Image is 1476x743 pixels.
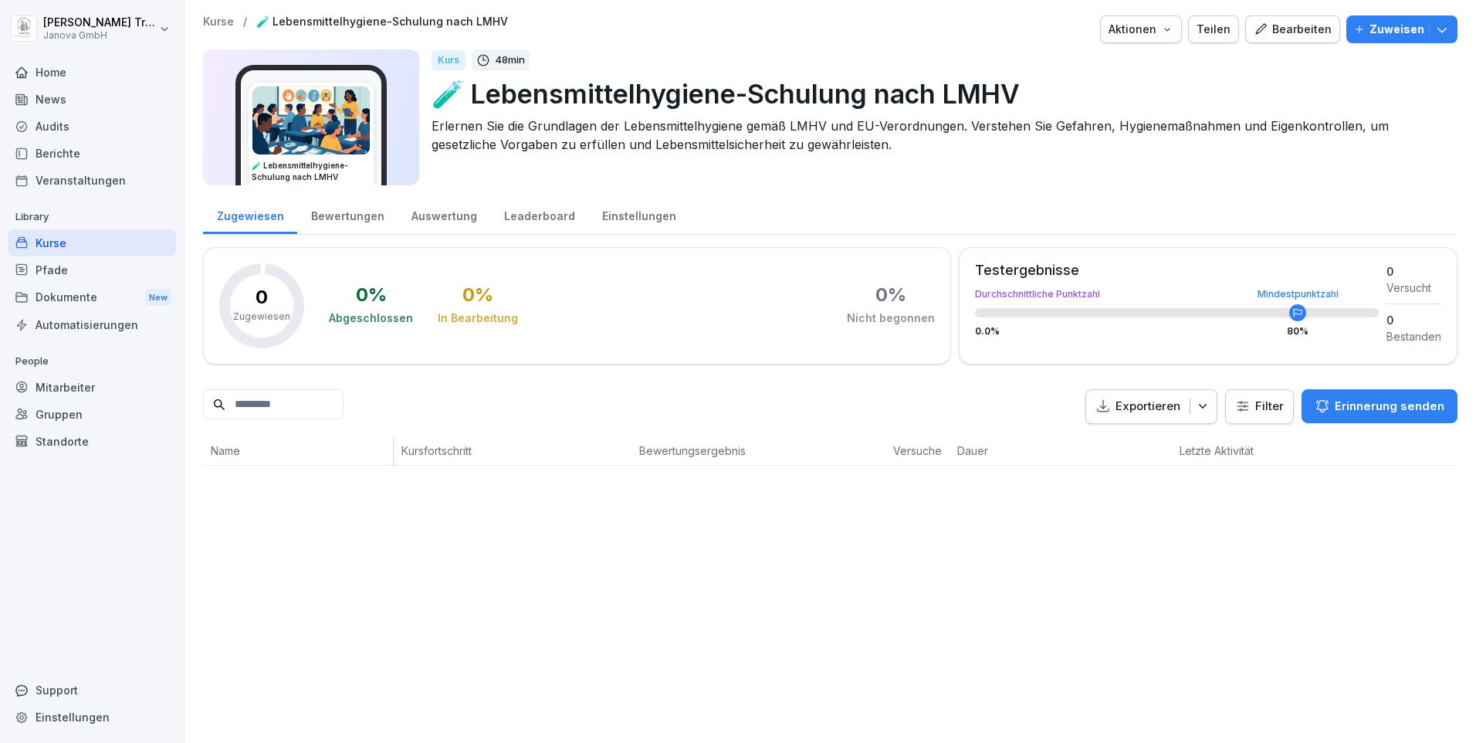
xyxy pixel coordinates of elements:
a: Audits [8,113,176,140]
div: 0.0 % [975,327,1379,336]
div: Bearbeiten [1254,21,1332,38]
a: DokumenteNew [8,283,176,312]
a: Mitarbeiter [8,374,176,401]
div: 0 [1386,312,1441,328]
a: Kurse [8,229,176,256]
p: Versuche [893,443,941,459]
a: Leaderboard [490,195,588,234]
a: Kurse [203,15,234,29]
p: Dauer [957,443,1021,459]
img: h7jpezukfv8pwd1f3ia36uzh.png [252,87,370,154]
a: Gruppen [8,401,176,428]
div: New [145,289,171,307]
div: Mindestpunktzahl [1258,290,1339,299]
p: 0 [256,288,268,307]
p: Janova GmbH [43,30,156,41]
p: / [243,15,247,29]
div: Bestanden [1386,328,1441,344]
button: Erinnerung senden [1302,389,1457,423]
a: Zugewiesen [203,195,297,234]
a: Bewertungen [297,195,398,234]
button: Aktionen [1100,15,1182,43]
div: Kurs [432,50,465,70]
p: Zugewiesen [233,310,290,324]
a: Einstellungen [588,195,689,234]
p: People [8,349,176,374]
div: In Bearbeitung [438,310,518,326]
div: Support [8,677,176,704]
a: Automatisierungen [8,311,176,338]
p: 48 min [495,53,525,68]
div: Versucht [1386,280,1441,296]
a: Standorte [8,428,176,455]
button: Teilen [1188,15,1239,43]
p: Erinnerung senden [1335,398,1444,415]
div: Filter [1235,399,1284,414]
button: Exportieren [1085,389,1217,424]
p: Library [8,205,176,229]
p: Letzte Aktivität [1180,443,1283,459]
a: Pfade [8,256,176,283]
p: 🧪 Lebensmittelhygiene-Schulung nach LMHV [432,74,1445,114]
a: News [8,86,176,113]
a: Veranstaltungen [8,167,176,194]
div: 0 % [356,286,387,304]
div: Dokumente [8,283,176,312]
p: Kursfortschritt [401,443,625,459]
div: Nicht begonnen [847,310,935,326]
p: Name [211,443,385,459]
button: Filter [1226,390,1293,423]
div: Testergebnisse [975,263,1379,277]
p: [PERSON_NAME] Trautmann [43,16,156,29]
div: 0 % [462,286,493,304]
a: Berichte [8,140,176,167]
div: 0 [1386,263,1441,280]
div: Teilen [1197,21,1231,38]
div: 0 % [875,286,906,304]
a: Einstellungen [8,704,176,731]
button: Bearbeiten [1245,15,1340,43]
div: Aktionen [1109,21,1173,38]
a: 🧪 Lebensmittelhygiene-Schulung nach LMHV [256,15,508,29]
p: Exportieren [1115,398,1180,416]
a: Auswertung [398,195,490,234]
h3: 🧪 Lebensmittelhygiene-Schulung nach LMHV [252,160,371,183]
div: Durchschnittliche Punktzahl [975,290,1379,299]
div: 80 % [1287,327,1308,336]
a: Home [8,59,176,86]
div: Abgeschlossen [329,310,413,326]
p: Zuweisen [1369,21,1424,38]
p: Erlernen Sie die Grundlagen der Lebensmittelhygiene gemäß LMHV und EU-Verordnungen. Verstehen Sie... [432,117,1445,154]
button: Zuweisen [1346,15,1457,43]
p: Bewertungsergebnis [639,443,878,459]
